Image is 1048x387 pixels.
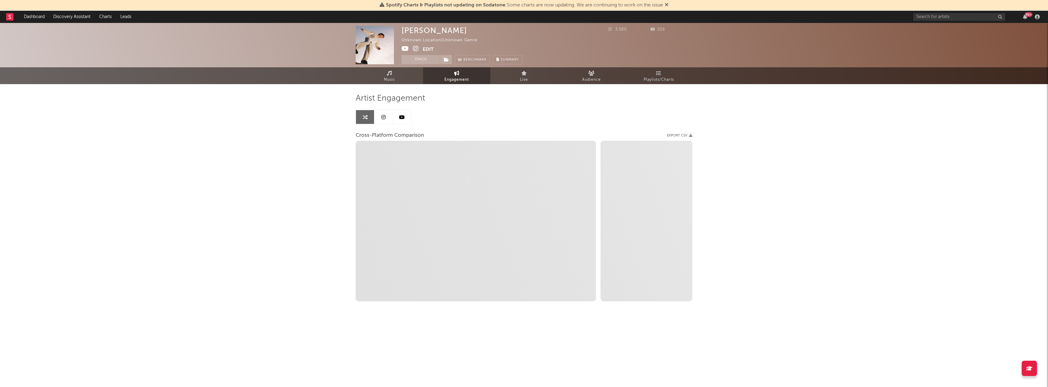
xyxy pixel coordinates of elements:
[644,76,674,84] span: Playlists/Charts
[667,134,692,137] button: Export CSV
[463,56,487,64] span: Benchmark
[1023,14,1027,19] button: 99+
[625,67,692,84] a: Playlists/Charts
[95,11,116,23] a: Charts
[558,67,625,84] a: Audience
[116,11,136,23] a: Leads
[913,13,1005,21] input: Search for artists
[402,55,440,64] button: Track
[356,67,423,84] a: Music
[384,76,395,84] span: Music
[650,28,665,32] span: 256
[490,67,558,84] a: Live
[444,76,469,84] span: Engagement
[501,58,519,61] span: Summary
[455,55,490,64] a: Benchmark
[582,76,601,84] span: Audience
[20,11,49,23] a: Dashboard
[608,28,627,32] span: 3,580
[520,76,528,84] span: Live
[49,11,95,23] a: Discovery Assistant
[423,46,434,53] button: Edit
[402,37,484,44] div: Unknown Location | Unknown Genre
[402,26,467,35] div: [PERSON_NAME]
[423,67,490,84] a: Engagement
[356,95,425,102] span: Artist Engagement
[1025,12,1032,17] div: 99 +
[356,132,424,139] span: Cross-Platform Comparison
[386,3,505,8] span: Spotify Charts & Playlists not updating on Sodatone
[665,3,668,8] span: Dismiss
[386,3,663,8] span: : Some charts are now updating. We are continuing to work on the issue
[493,55,522,64] button: Summary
